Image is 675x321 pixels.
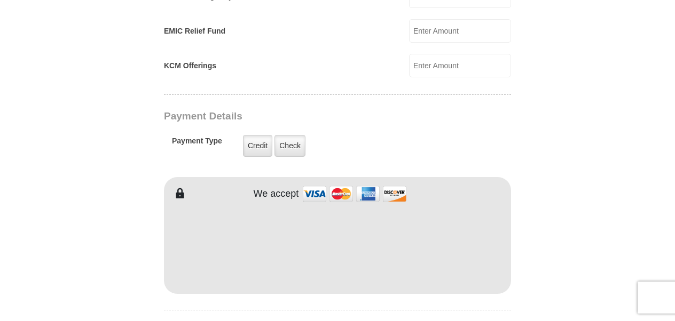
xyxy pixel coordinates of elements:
[409,54,511,77] input: Enter Amount
[164,110,436,123] h3: Payment Details
[301,182,408,205] img: credit cards accepted
[172,137,222,151] h5: Payment Type
[274,135,305,157] label: Check
[164,26,225,37] label: EMIC Relief Fund
[164,60,216,71] label: KCM Offerings
[409,19,511,43] input: Enter Amount
[254,188,299,200] h4: We accept
[243,135,272,157] label: Credit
